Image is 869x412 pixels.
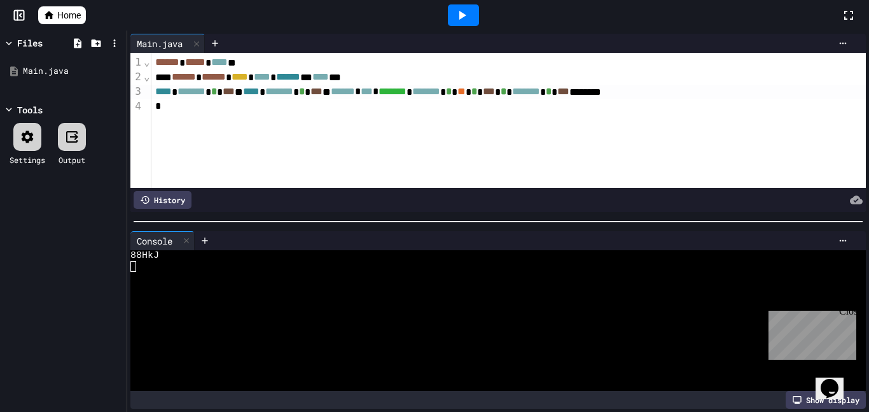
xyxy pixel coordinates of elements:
div: Console [130,231,195,250]
div: Settings [10,154,45,166]
div: Console [130,234,179,248]
div: Main.java [130,37,189,50]
div: Main.java [23,65,122,78]
span: Fold line [143,71,151,83]
a: Home [38,6,86,24]
iframe: chat widget [816,361,856,399]
span: Fold line [143,56,151,68]
span: Home [57,9,81,22]
iframe: chat widget [763,306,856,360]
div: Output [59,154,85,166]
div: 1 [130,55,143,70]
div: 3 [130,85,143,99]
div: Show display [786,391,866,409]
div: Chat with us now!Close [5,5,88,81]
span: 88HkJ [130,250,159,261]
div: 4 [130,99,143,113]
div: History [134,191,191,209]
div: Main.java [130,34,205,53]
div: Tools [17,103,43,117]
div: 2 [130,70,143,85]
div: Files [17,36,43,50]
